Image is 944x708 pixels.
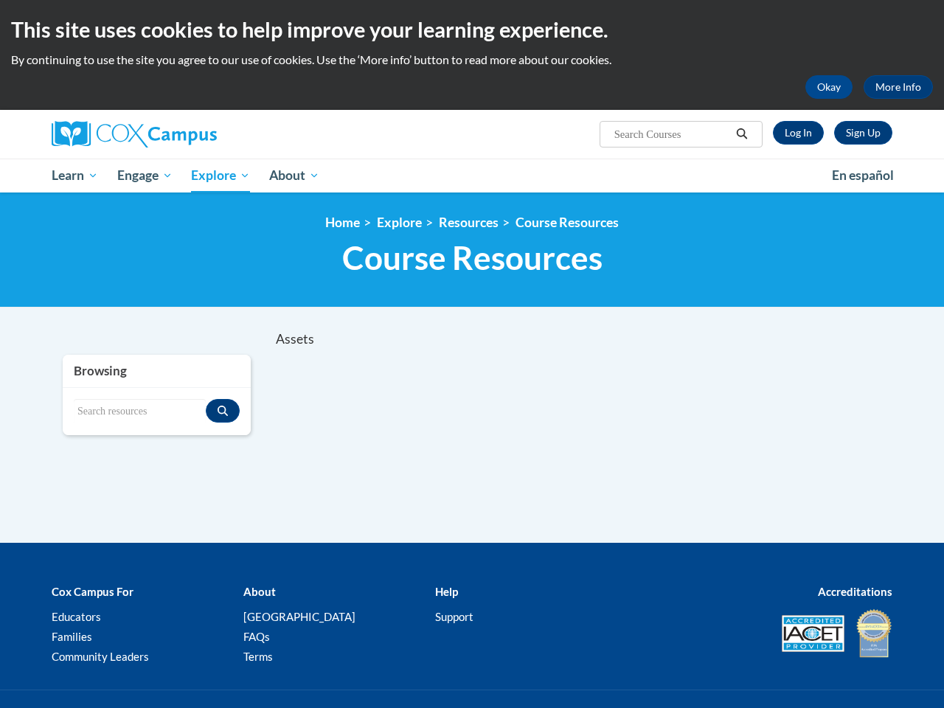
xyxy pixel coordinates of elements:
input: Search resources [74,399,206,424]
a: Educators [52,610,101,623]
p: By continuing to use the site you agree to our use of cookies. Use the ‘More info’ button to read... [11,52,933,68]
a: Support [435,610,473,623]
span: Course Resources [342,238,603,277]
a: Course Resources [516,215,619,230]
a: More Info [864,75,933,99]
a: Terms [243,650,273,663]
span: About [269,167,319,184]
a: Register [834,121,892,145]
a: En español [822,160,903,191]
span: Explore [191,167,250,184]
b: Accreditations [818,585,892,598]
b: Cox Campus For [52,585,133,598]
a: Explore [377,215,422,230]
a: Engage [108,159,182,192]
button: Search [731,125,753,143]
a: About [260,159,329,192]
h2: This site uses cookies to help improve your learning experience. [11,15,933,44]
img: Cox Campus [52,121,217,147]
span: Engage [117,167,173,184]
a: Home [325,215,360,230]
a: FAQs [243,630,270,643]
h3: Browsing [74,362,240,380]
a: Resources [439,215,499,230]
a: Learn [42,159,108,192]
div: Main menu [41,159,903,192]
button: Search resources [206,399,240,423]
a: Explore [181,159,260,192]
a: [GEOGRAPHIC_DATA] [243,610,355,623]
span: En español [832,167,894,183]
span: Learn [52,167,98,184]
b: Help [435,585,458,598]
span: Assets [276,331,314,347]
button: Okay [805,75,853,99]
img: Accredited IACET® Provider [782,615,844,652]
input: Search Courses [613,125,731,143]
a: Cox Campus [52,121,317,147]
img: IDA® Accredited [855,608,892,659]
a: Families [52,630,92,643]
a: Log In [773,121,824,145]
a: Community Leaders [52,650,149,663]
b: About [243,585,276,598]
